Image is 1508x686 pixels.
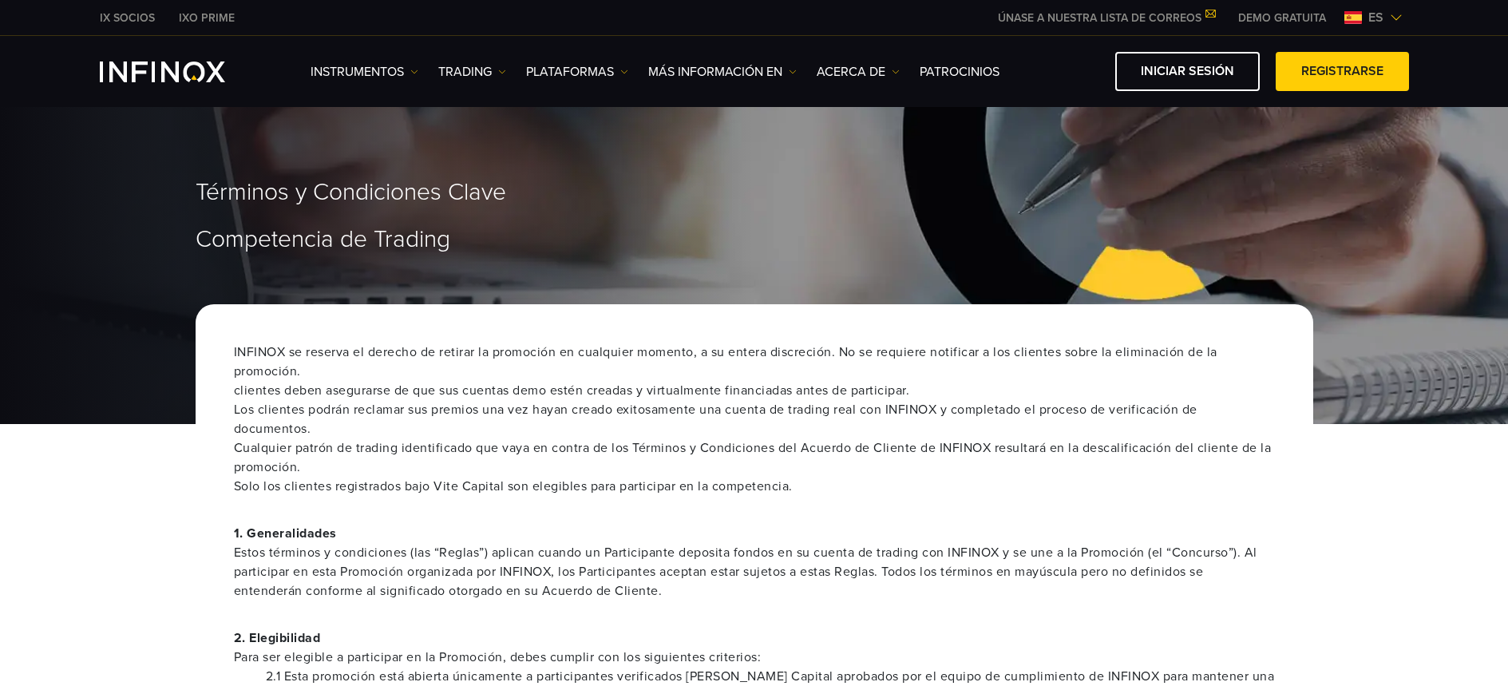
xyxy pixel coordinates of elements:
[920,62,999,81] a: Patrocinios
[234,477,1275,496] li: Solo los clientes registrados bajo Vite Capital son elegibles para participar en la competencia.
[234,629,1275,667] p: 2. Elegibilidad
[234,381,1275,400] li: clientes deben asegurarse de que sus cuentas demo estén creadas y virtualmente financiadas antes ...
[88,10,167,26] a: INFINOX
[196,178,506,208] span: Términos y Condiciones Clave
[1226,10,1338,26] a: INFINOX MENU
[1115,52,1260,91] a: Iniciar sesión
[234,524,1275,601] p: 1. Generalidades
[100,61,263,82] a: INFINOX Logo
[234,343,1275,381] li: INFINOX se reserva el derecho de retirar la promoción en cualquier momento, a su entera discreció...
[234,543,1275,601] span: Estos términos y condiciones (las “Reglas”) aplican cuando un Participante deposita fondos en su ...
[196,227,1313,252] h1: Competencia de Trading
[234,438,1275,477] li: Cualquier patrón de trading identificado que vaya en contra de los Términos y Condiciones del Acu...
[1362,8,1390,27] span: es
[986,11,1226,25] a: ÚNASE A NUESTRA LISTA DE CORREOS
[311,62,418,81] a: Instrumentos
[438,62,506,81] a: TRADING
[167,10,247,26] a: INFINOX
[1276,52,1409,91] a: Registrarse
[817,62,900,81] a: ACERCA DE
[234,400,1275,438] li: Los clientes podrán reclamar sus premios una vez hayan creado exitosamente una cuenta de trading ...
[234,648,1275,667] span: Para ser elegible a participar en la Promoción, debes cumplir con los siguientes criterios:
[648,62,797,81] a: Más información en
[526,62,628,81] a: PLATAFORMAS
